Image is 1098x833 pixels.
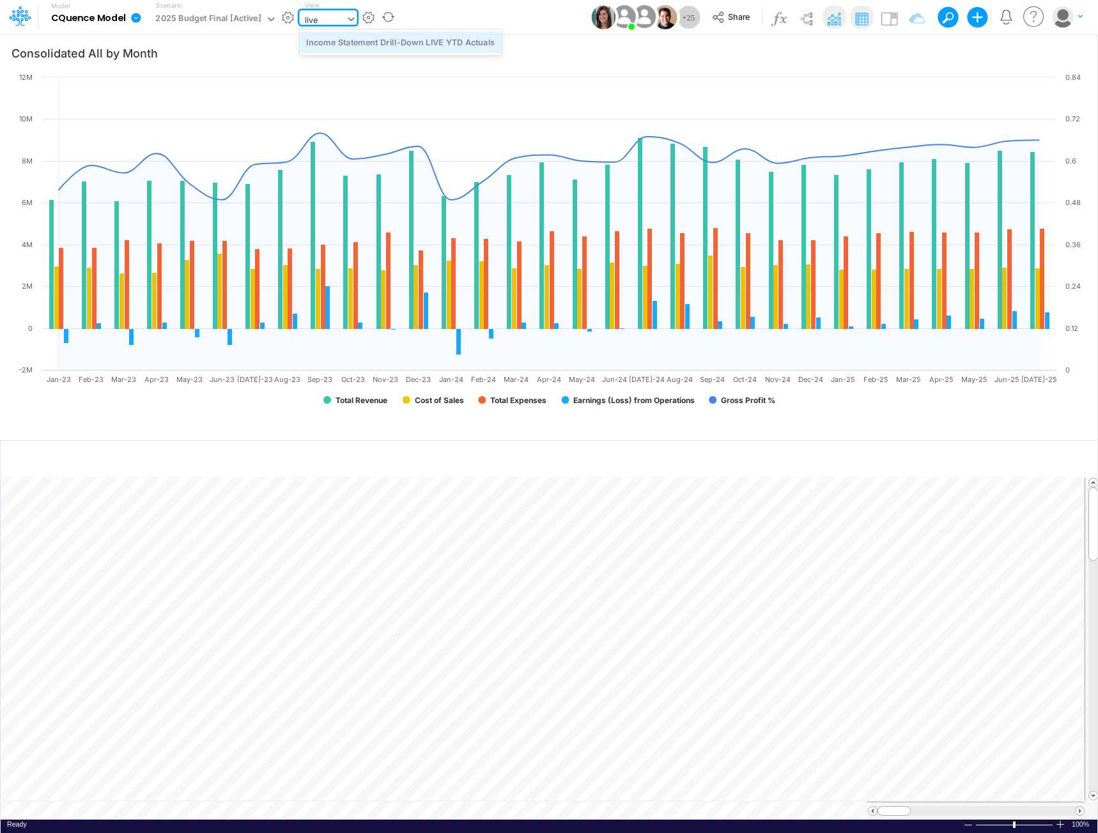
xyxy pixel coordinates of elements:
[1065,198,1081,207] text: 0.48
[1065,73,1081,82] text: 0.84
[1072,820,1091,829] div: Zoom level
[111,375,136,384] text: Mar-23
[210,375,235,384] text: Jun-23
[961,375,987,384] text: May-25
[305,1,320,10] label: View
[653,5,677,29] img: User Image Icon
[798,375,823,384] text: Dec-24
[975,820,1055,829] div: Zoom
[1065,114,1080,123] text: 0.72
[155,12,261,27] div: 2025 Budget Final [Active]
[47,375,71,384] text: Jan-23
[79,375,104,384] text: Feb-23
[591,5,615,29] img: User Image Icon
[700,375,725,384] text: Sep-24
[22,240,33,249] text: 4M
[406,375,431,384] text: Dec-23
[1065,157,1076,165] text: 0.6
[11,40,961,66] input: Type a title here
[896,375,921,384] text: Mar-25
[144,375,169,384] text: Apr-23
[12,446,819,472] input: Type a title here
[721,395,775,405] text: Gross Profit %
[373,375,398,384] text: Nov-23
[1065,282,1081,291] text: 0.24
[765,375,791,384] text: Nov-24
[299,31,502,52] div: Income Statement Drill-Down LIVE YTD Actuals
[19,365,33,374] text: -2M
[156,1,182,10] label: Scenario
[667,375,693,384] text: Aug-24
[569,375,595,384] text: May-24
[1065,240,1081,249] text: 0.36
[999,10,1014,24] a: Notifications
[22,198,33,207] text: 6M
[1072,820,1091,829] span: 100%
[573,395,695,405] text: Earnings (Loss) from Operations
[19,73,33,82] text: 12M
[341,375,365,384] text: Oct-23
[176,375,203,384] text: May-23
[274,375,300,384] text: Aug-23
[28,324,33,333] text: 0
[630,3,658,31] img: User Image Icon
[22,282,33,291] text: 2M
[19,114,33,123] text: 10M
[490,395,546,405] text: Total Expenses
[963,820,973,830] div: Zoom Out
[610,3,638,31] img: User Image Icon
[307,375,332,384] text: Sep-23
[863,375,888,384] text: Feb-25
[629,375,665,384] text: [DATE]-24
[706,8,759,27] button: Share
[336,395,387,405] text: Total Revenue
[682,13,695,22] span: + 25
[237,375,273,384] text: [DATE]-23
[831,375,855,384] text: Jan-25
[7,820,27,829] div: In Ready mode
[602,375,627,384] text: Jun-24
[1065,324,1078,333] text: 0.12
[415,395,464,405] text: Cost of Sales
[504,375,529,384] text: Mar-24
[994,375,1019,384] text: Jun-25
[22,157,33,165] text: 8M
[537,375,561,384] text: Apr-24
[1055,820,1065,829] div: Zoom In
[1021,375,1057,384] text: [DATE]-25
[733,375,757,384] text: Oct-24
[728,11,750,21] span: Share
[51,13,126,24] b: CQuence Model
[471,375,496,384] text: Feb-24
[51,3,70,10] label: Model
[929,375,954,384] text: Apr-25
[7,820,27,828] span: Ready
[1065,365,1070,374] text: 0
[1013,822,1016,828] div: Zoom
[439,375,463,384] text: Jan-24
